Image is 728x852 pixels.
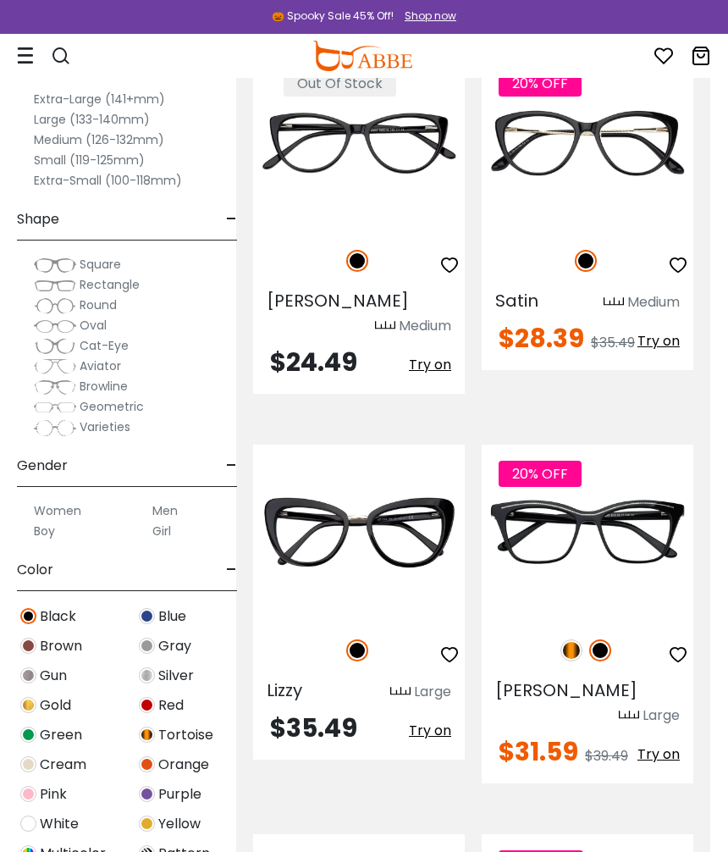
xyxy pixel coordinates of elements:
img: Tortoise [560,639,582,661]
span: Cream [40,755,86,775]
div: 🎃 Spooky Sale 45% Off! [272,8,394,24]
span: Gray [158,636,191,656]
img: abbeglasses.com [312,41,412,71]
span: Aviator [80,357,121,374]
label: Girl [152,521,171,541]
img: Black Kate - Acetate ,Universal Bridge Fit [482,445,693,621]
img: Black [589,639,611,661]
span: White [40,814,79,834]
span: - [226,550,237,590]
div: Shop now [405,8,456,24]
img: Oval.png [34,318,76,335]
img: Tortoise [139,727,155,743]
span: Blue [158,606,186,627]
span: Out Of Stock [284,70,396,97]
span: Geometric [80,398,144,415]
img: Black [575,250,597,272]
span: $39.49 [585,746,628,766]
span: - [226,445,237,486]
span: Try on [637,331,680,351]
img: size ruler [604,296,624,309]
span: $35.49 [591,333,635,352]
button: Try on [637,739,680,770]
button: Try on [409,350,451,380]
div: Medium [399,316,451,336]
span: Red [158,695,184,716]
label: Extra-Large (141+mm) [34,89,165,109]
label: Boy [34,521,55,541]
span: Yellow [158,814,201,834]
img: Silver [139,667,155,683]
span: Lizzy [267,678,302,702]
img: Cat-Eye.png [34,338,76,355]
img: Geometric.png [34,399,76,416]
div: Large [643,705,680,726]
img: Red [139,697,155,713]
img: Gray [139,638,155,654]
span: Silver [158,666,194,686]
label: Men [152,501,178,521]
span: Round [80,296,117,313]
img: Aviator.png [34,358,76,375]
img: Black [346,639,368,661]
img: size ruler [375,320,395,333]
img: Black Lizzy - Acetate ,Universal Bridge Fit [253,445,465,621]
span: - [226,199,237,240]
span: [PERSON_NAME] [495,678,637,702]
span: Browline [80,378,128,395]
img: Cream [20,756,36,772]
span: Tortoise [158,725,213,745]
button: Try on [409,716,451,746]
span: Orange [158,755,209,775]
span: Gun [40,666,67,686]
img: Purple [139,786,155,802]
img: Varieties.png [34,419,76,437]
img: Blue [139,608,155,624]
span: Purple [158,784,201,805]
div: Medium [627,292,680,313]
span: $24.49 [270,344,357,380]
span: 20% OFF [499,70,582,97]
label: Large (133-140mm) [34,109,150,130]
span: Black [40,606,76,627]
span: Try on [409,355,451,374]
label: Medium (126-132mm) [34,130,164,150]
span: $31.59 [499,733,578,770]
img: Black Satin - Acetate,Metal ,Universal Bridge Fit [482,54,693,230]
label: Small (119-125mm) [34,150,145,170]
span: Oval [80,317,107,334]
img: Black [20,608,36,624]
span: Cat-Eye [80,337,129,354]
button: Try on [637,326,680,357]
img: Orange [139,756,155,772]
img: Rectangle.png [34,277,76,294]
span: Green [40,725,82,745]
span: $28.39 [499,320,584,357]
span: Try on [637,744,680,764]
img: Round.png [34,297,76,314]
img: Green [20,727,36,743]
span: Satin [495,289,538,313]
span: Gold [40,695,71,716]
span: Shape [17,199,59,240]
span: Brown [40,636,82,656]
img: Square.png [34,257,76,274]
span: Gender [17,445,68,486]
img: Black Traci - Acetate ,Universal Bridge Fit [253,54,465,230]
span: Pink [40,784,67,805]
img: Browline.png [34,379,76,396]
img: size ruler [619,710,639,722]
span: Rectangle [80,276,140,293]
label: Extra-Small (100-118mm) [34,170,182,191]
span: 20% OFF [499,461,582,487]
span: Varieties [80,418,130,435]
span: Color [17,550,53,590]
img: Yellow [139,816,155,832]
img: size ruler [390,686,411,699]
img: Black [346,250,368,272]
img: Gun [20,667,36,683]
